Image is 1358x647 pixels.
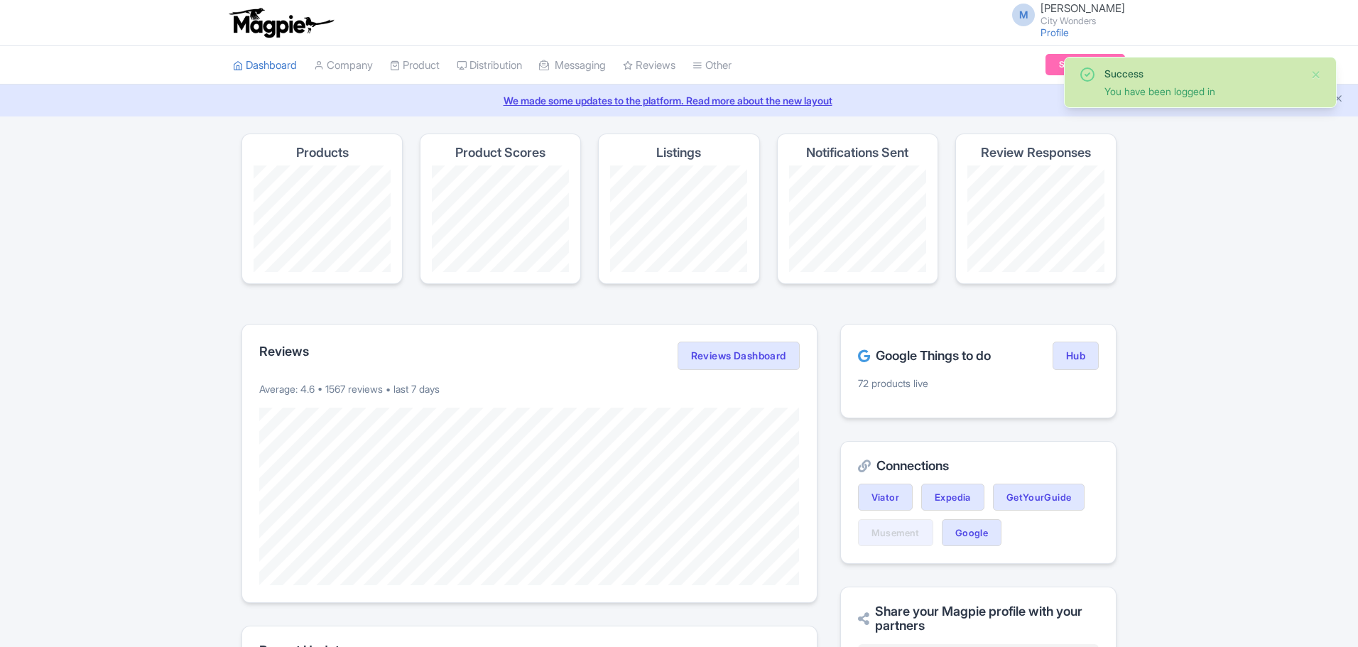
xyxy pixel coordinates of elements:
[226,7,336,38] img: logo-ab69f6fb50320c5b225c76a69d11143b.png
[858,484,913,511] a: Viator
[539,46,606,85] a: Messaging
[1004,3,1125,26] a: M [PERSON_NAME] City Wonders
[942,519,1001,546] a: Google
[921,484,984,511] a: Expedia
[455,146,545,160] h4: Product Scores
[390,46,440,85] a: Product
[1045,54,1125,75] a: Subscription
[259,344,309,359] h2: Reviews
[9,93,1349,108] a: We made some updates to the platform. Read more about the new layout
[1041,26,1069,38] a: Profile
[858,604,1099,633] h2: Share your Magpie profile with your partners
[1041,1,1125,15] span: [PERSON_NAME]
[314,46,373,85] a: Company
[858,376,1099,391] p: 72 products live
[981,146,1091,160] h4: Review Responses
[656,146,701,160] h4: Listings
[678,342,800,370] a: Reviews Dashboard
[806,146,908,160] h4: Notifications Sent
[858,519,933,546] a: Musement
[1333,92,1344,108] button: Close announcement
[1104,66,1299,81] div: Success
[457,46,522,85] a: Distribution
[993,484,1085,511] a: GetYourGuide
[233,46,297,85] a: Dashboard
[1053,342,1099,370] a: Hub
[1041,16,1125,26] small: City Wonders
[858,349,991,363] h2: Google Things to do
[692,46,732,85] a: Other
[296,146,349,160] h4: Products
[858,459,1099,473] h2: Connections
[1310,66,1322,83] button: Close
[1012,4,1035,26] span: M
[1104,84,1299,99] div: You have been logged in
[623,46,675,85] a: Reviews
[259,381,800,396] p: Average: 4.6 • 1567 reviews • last 7 days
